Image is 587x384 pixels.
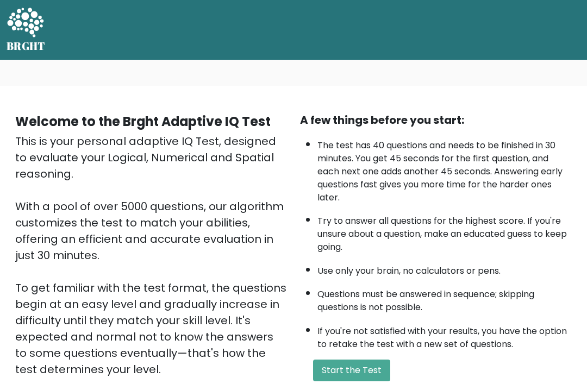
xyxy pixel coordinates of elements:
div: A few things before you start: [300,112,572,128]
b: Welcome to the Brght Adaptive IQ Test [15,112,271,130]
a: BRGHT [7,4,46,55]
button: Start the Test [313,360,390,381]
li: The test has 40 questions and needs to be finished in 30 minutes. You get 45 seconds for the firs... [317,134,572,204]
li: Try to answer all questions for the highest score. If you're unsure about a question, make an edu... [317,209,572,254]
h5: BRGHT [7,40,46,53]
li: If you're not satisfied with your results, you have the option to retake the test with a new set ... [317,319,572,351]
li: Use only your brain, no calculators or pens. [317,259,572,278]
li: Questions must be answered in sequence; skipping questions is not possible. [317,282,572,314]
